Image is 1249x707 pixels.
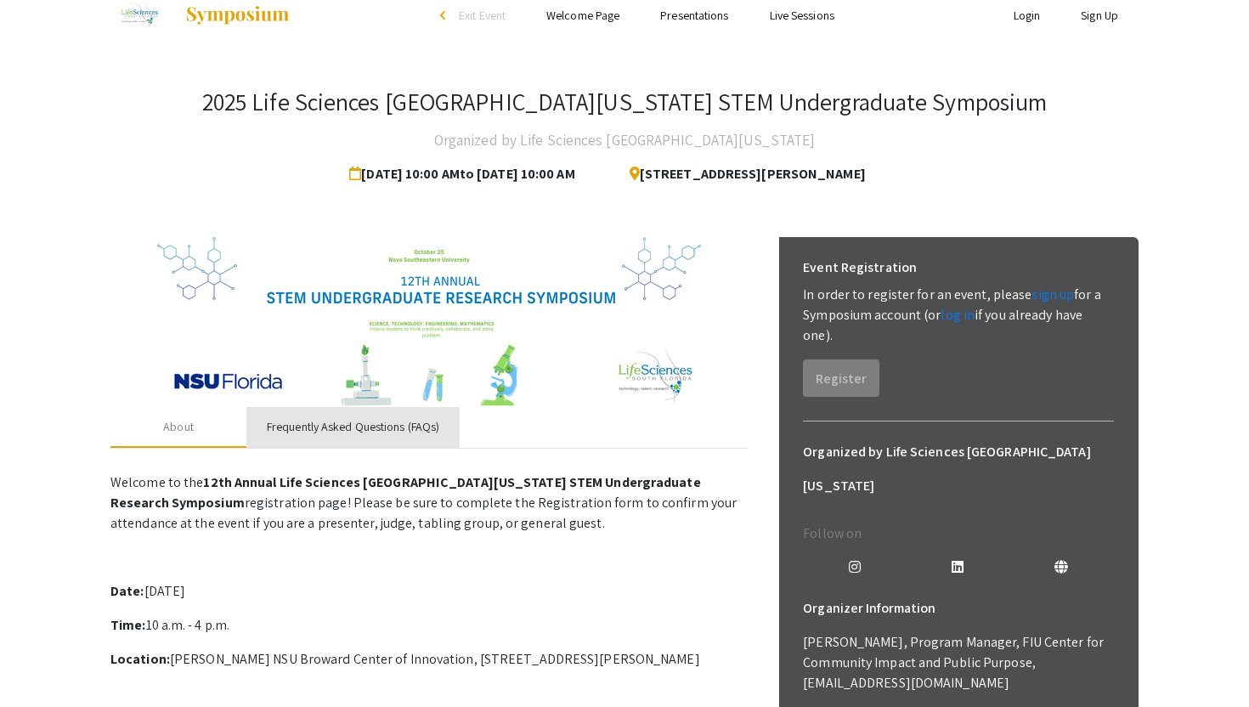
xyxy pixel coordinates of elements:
[110,616,146,634] strong: Time:
[660,8,728,23] a: Presentations
[110,649,748,670] p: [PERSON_NAME] NSU Broward Center of Innovation, [STREET_ADDRESS][PERSON_NAME]
[941,306,975,324] a: log in
[110,650,170,668] strong: Location:
[803,435,1114,503] h6: Organized by Life Sciences [GEOGRAPHIC_DATA][US_STATE]
[110,582,144,600] strong: Date:
[770,8,834,23] a: Live Sessions
[1081,8,1118,23] a: Sign Up
[267,418,439,436] div: Frequently Asked Questions (FAQs)
[202,88,1048,116] h3: 2025 Life Sciences [GEOGRAPHIC_DATA][US_STATE] STEM Undergraduate Symposium
[803,632,1114,693] p: [PERSON_NAME], Program Manager, FIU Center for Community Impact and Public Purpose, [EMAIL_ADDRES...
[157,237,701,407] img: 32153a09-f8cb-4114-bf27-cfb6bc84fc69.png
[110,581,748,602] p: [DATE]
[803,359,879,397] button: Register
[1014,8,1041,23] a: Login
[163,418,194,436] div: About
[459,8,506,23] span: Exit Event
[184,5,291,25] img: Symposium by ForagerOne
[434,123,815,157] h4: Organized by Life Sciences [GEOGRAPHIC_DATA][US_STATE]
[616,157,866,191] span: [STREET_ADDRESS][PERSON_NAME]
[546,8,619,23] a: Welcome Page
[13,631,72,694] iframe: Chat
[440,10,450,20] div: arrow_back_ios
[110,615,748,636] p: 10 a.m. - 4 p.m.
[803,251,917,285] h6: Event Registration
[803,523,1114,544] p: Follow on
[803,285,1114,346] p: In order to register for an event, please for a Symposium account (or if you already have one).
[110,473,701,512] strong: 12th Annual Life Sciences [GEOGRAPHIC_DATA][US_STATE] STEM Undergraduate Research Symposium
[110,472,748,534] p: Welcome to the registration page! Please be sure to complete the Registration form to confirm you...
[803,591,1114,625] h6: Organizer Information
[349,157,581,191] span: [DATE] 10:00 AM to [DATE] 10:00 AM
[1031,286,1074,303] a: sign up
